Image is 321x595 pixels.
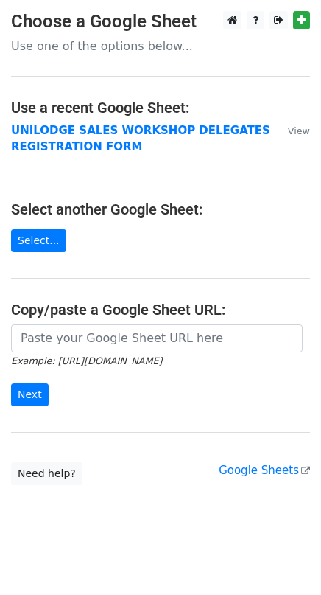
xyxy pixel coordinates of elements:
h3: Choose a Google Sheet [11,11,310,32]
a: UNILODGE SALES WORKSHOP DELEGATES REGISTRATION FORM [11,124,270,154]
input: Next [11,383,49,406]
a: Need help? [11,462,82,485]
input: Paste your Google Sheet URL here [11,324,303,352]
small: View [288,125,310,136]
a: View [273,124,310,137]
a: Google Sheets [219,464,310,477]
h4: Copy/paste a Google Sheet URL: [11,301,310,319]
p: Use one of the options below... [11,38,310,54]
small: Example: [URL][DOMAIN_NAME] [11,355,162,366]
h4: Use a recent Google Sheet: [11,99,310,116]
h4: Select another Google Sheet: [11,201,310,218]
a: Select... [11,229,66,252]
